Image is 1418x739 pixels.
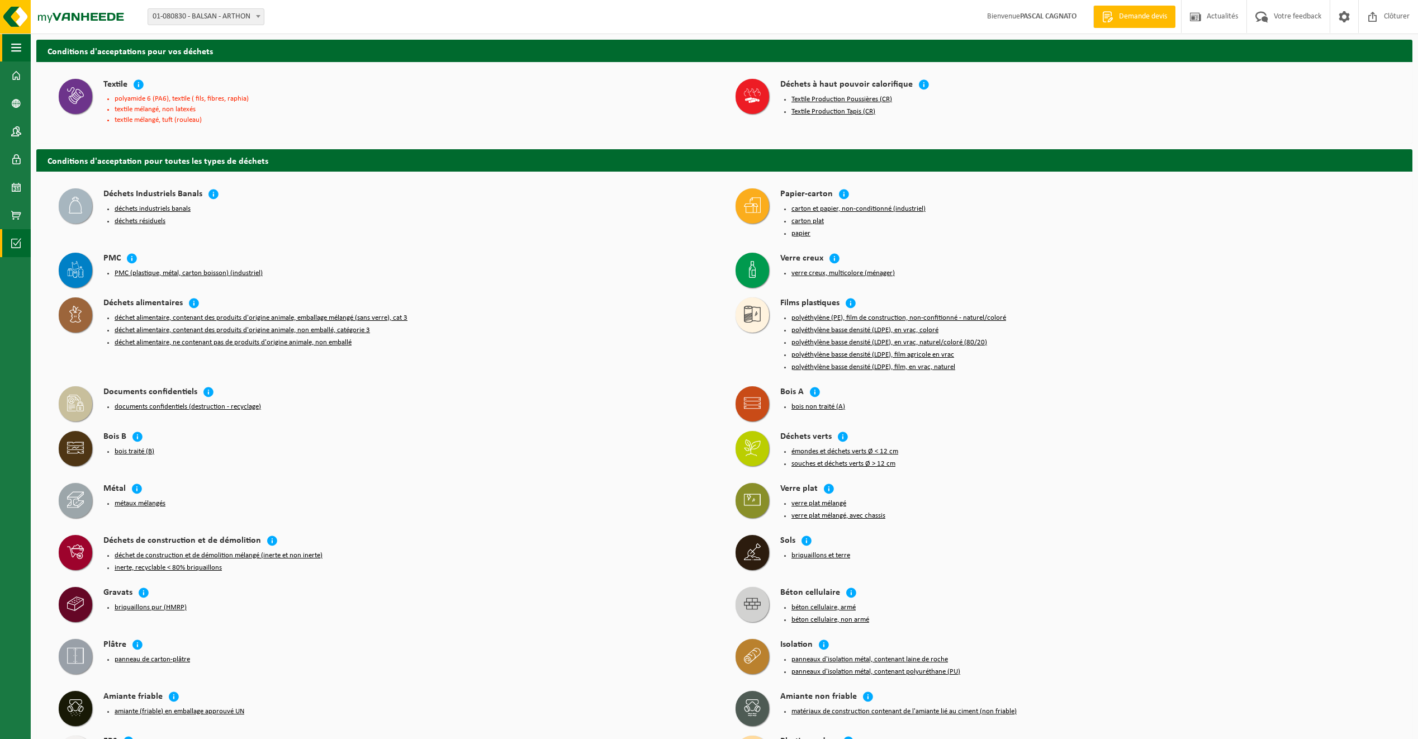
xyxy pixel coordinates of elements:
[115,106,713,113] li: textile mélangé, non latexés
[780,188,833,201] h4: Papier-carton
[115,402,261,411] button: documents confidentiels (destruction - recyclage)
[780,79,913,92] h4: Déchets à haut pouvoir calorifique
[791,338,987,347] button: polyéthylène basse densité (LDPE), en vrac, naturel/coloré (80/20)
[148,8,264,25] span: 01-080830 - BALSAN - ARTHON
[103,386,197,399] h4: Documents confidentiels
[115,563,222,572] button: inerte, recyclable < 80% briquaillons
[791,499,846,508] button: verre plat mélangé
[115,707,244,716] button: amiante (friable) en emballage approuvé UN
[791,205,926,214] button: carton et papier, non-conditionné (industriel)
[115,338,352,347] button: déchet alimentaire, ne contenant pas de produits d'origine animale, non emballé
[791,229,810,238] button: papier
[791,603,856,612] button: béton cellulaire, armé
[1093,6,1175,28] a: Demande devis
[791,447,898,456] button: émondes et déchets verts Ø < 12 cm
[780,483,818,496] h4: Verre plat
[791,269,895,278] button: verre creux, multicolore (ménager)
[103,483,126,496] h4: Métal
[103,431,126,444] h4: Bois B
[780,297,840,310] h4: Films plastiques
[780,431,832,444] h4: Déchets verts
[115,205,191,214] button: déchets industriels banals
[103,297,183,310] h4: Déchets alimentaires
[103,188,202,201] h4: Déchets Industriels Banals
[103,253,121,266] h4: PMC
[115,447,154,456] button: bois traité (B)
[36,149,1412,171] h2: Conditions d'acceptation pour toutes les types de déchets
[791,350,954,359] button: polyéthylène basse densité (LDPE), film agricole en vrac
[780,253,823,266] h4: Verre creux
[791,667,960,676] button: panneaux d'isolation métal, contenant polyuréthane (PU)
[780,691,857,704] h4: Amiante non friable
[1020,12,1076,21] strong: PASCAL CAGNATO
[115,269,263,278] button: PMC (plastique, métal, carton boisson) (industriel)
[791,551,850,560] button: briquaillons et terre
[791,459,895,468] button: souches et déchets verts Ø > 12 cm
[791,707,1017,716] button: matériaux de construction contenant de l'amiante lié au ciment (non friable)
[103,691,163,704] h4: Amiante friable
[115,551,323,560] button: déchet de construction et de démolition mélangé (inerte et non inerte)
[103,535,261,548] h4: Déchets de construction et de démolition
[148,9,264,25] span: 01-080830 - BALSAN - ARTHON
[115,655,190,664] button: panneau de carton-plâtre
[103,79,127,92] h4: Textile
[115,326,370,335] button: déchet alimentaire, contenant des produits d'origine animale, non emballé, catégorie 3
[791,217,824,226] button: carton plat
[780,639,813,652] h4: Isolation
[780,535,795,548] h4: Sols
[115,116,713,124] li: textile mélangé, tuft (rouleau)
[791,363,955,372] button: polyéthylène basse densité (LDPE), film, en vrac, naturel
[115,95,713,102] li: polyamide 6 (PA6), textile ( fils, fibres, raphia)
[1116,11,1170,22] span: Demande devis
[791,402,845,411] button: bois non traité (A)
[115,314,407,323] button: déchet alimentaire, contenant des produits d'origine animale, emballage mélangé (sans verre), cat 3
[115,603,187,612] button: briquaillons pur (HMRP)
[791,107,875,116] button: Textile Production Tapis (CR)
[791,95,892,104] button: Textile Production Poussières (CR)
[36,40,1412,61] h2: Conditions d'acceptations pour vos déchets
[103,639,126,652] h4: Plâtre
[791,314,1006,323] button: polyéthylène (PE), film de construction, non-confitionné - naturel/coloré
[791,655,948,664] button: panneaux d'isolation métal, contenant laine de roche
[103,587,132,600] h4: Gravats
[791,511,885,520] button: verre plat mélangé, avec chassis
[115,499,165,508] button: métaux mélangés
[115,217,165,226] button: déchets résiduels
[780,386,804,399] h4: Bois A
[780,587,840,600] h4: Béton cellulaire
[791,615,869,624] button: béton cellulaire, non armé
[791,326,938,335] button: polyéthylène basse densité (LDPE), en vrac, coloré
